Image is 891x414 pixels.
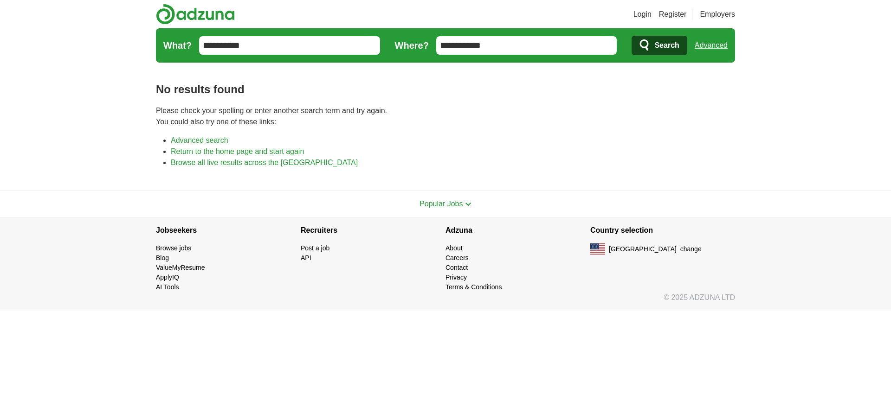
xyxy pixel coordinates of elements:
button: Search [632,36,687,55]
label: Where? [395,38,429,52]
a: API [301,254,311,261]
div: © 2025 ADZUNA LTD [148,292,742,311]
img: toggle icon [465,202,471,206]
a: Browse all live results across the [GEOGRAPHIC_DATA] [171,159,358,166]
a: Employers [700,9,735,20]
a: Return to the home page and start again [171,147,304,155]
a: Advanced [695,36,728,55]
button: change [680,244,702,254]
h4: Country selection [590,217,735,243]
a: Advanced search [171,136,228,144]
a: About [445,244,463,252]
p: Please check your spelling or enter another search term and try again. You could also try one of ... [156,105,735,127]
a: ValueMyResume [156,264,205,271]
h1: No results found [156,81,735,98]
img: Adzuna logo [156,4,235,25]
a: Login [633,9,652,20]
img: US flag [590,243,605,255]
a: Privacy [445,274,467,281]
a: ApplyIQ [156,274,179,281]
a: Contact [445,264,468,271]
a: Careers [445,254,469,261]
a: AI Tools [156,283,179,291]
a: Post a job [301,244,329,252]
a: Browse jobs [156,244,191,252]
span: [GEOGRAPHIC_DATA] [609,244,677,254]
a: Terms & Conditions [445,283,502,291]
span: Popular Jobs [420,200,463,208]
a: Blog [156,254,169,261]
span: Search [654,36,679,55]
label: What? [163,38,192,52]
a: Register [659,9,687,20]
